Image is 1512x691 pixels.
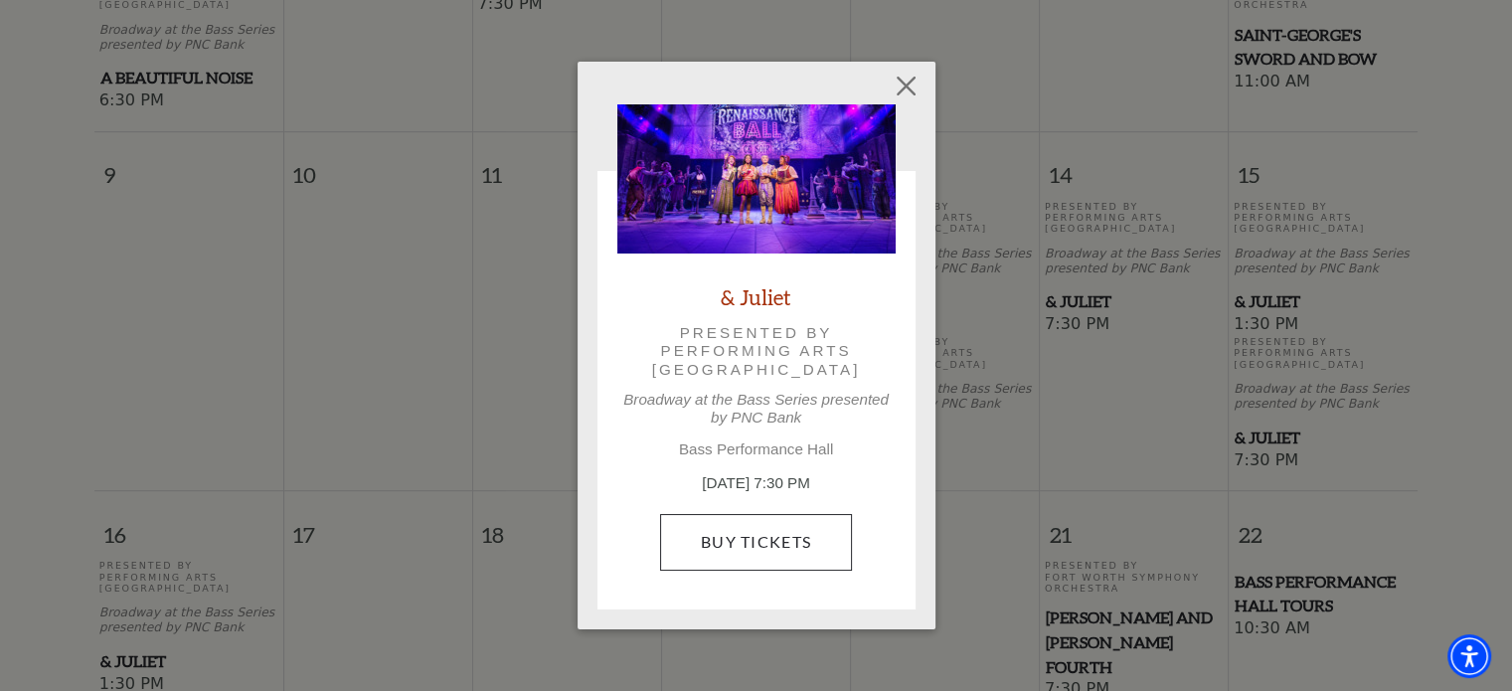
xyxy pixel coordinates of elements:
[1447,634,1491,678] div: Accessibility Menu
[617,104,896,254] img: & Juliet
[617,440,896,458] p: Bass Performance Hall
[721,283,791,310] a: & Juliet
[660,514,852,570] a: Buy Tickets
[617,472,896,495] p: [DATE] 7:30 PM
[645,324,868,379] p: Presented by Performing Arts [GEOGRAPHIC_DATA]
[887,68,924,105] button: Close
[617,391,896,427] p: Broadway at the Bass Series presented by PNC Bank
